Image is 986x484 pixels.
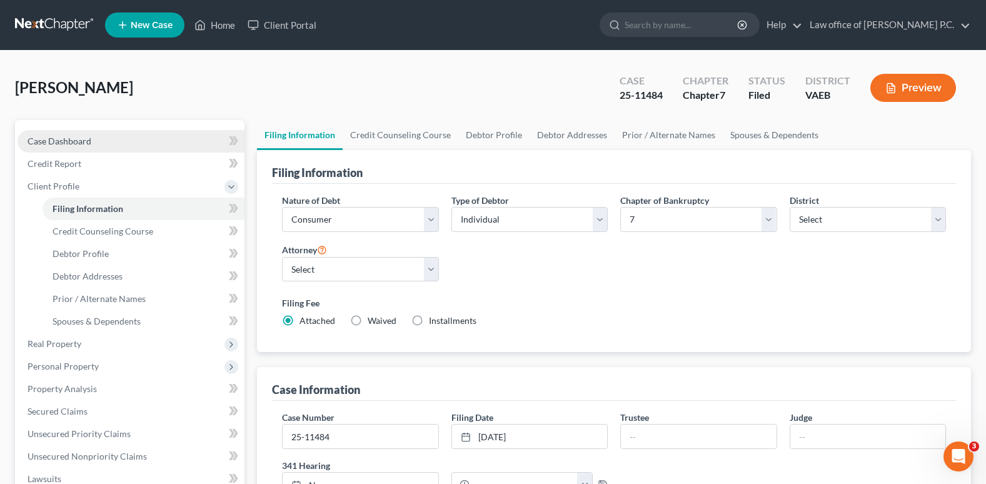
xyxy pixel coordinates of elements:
[18,400,244,423] a: Secured Claims
[748,74,785,88] div: Status
[760,14,802,36] a: Help
[683,74,728,88] div: Chapter
[969,441,979,451] span: 3
[53,248,109,259] span: Debtor Profile
[28,136,91,146] span: Case Dashboard
[28,361,99,371] span: Personal Property
[343,120,458,150] a: Credit Counseling Course
[276,459,614,472] label: 341 Hearing
[28,473,61,484] span: Lawsuits
[15,78,133,96] span: [PERSON_NAME]
[620,194,709,207] label: Chapter of Bankruptcy
[282,242,327,257] label: Attorney
[790,411,812,424] label: Judge
[530,120,615,150] a: Debtor Addresses
[720,89,725,101] span: 7
[53,203,123,214] span: Filing Information
[723,120,826,150] a: Spouses & Dependents
[282,411,335,424] label: Case Number
[805,74,850,88] div: District
[299,315,335,326] span: Attached
[790,194,819,207] label: District
[53,226,153,236] span: Credit Counseling Course
[282,194,340,207] label: Nature of Debt
[43,198,244,220] a: Filing Information
[805,88,850,103] div: VAEB
[188,14,241,36] a: Home
[451,194,509,207] label: Type of Debtor
[131,21,173,30] span: New Case
[458,120,530,150] a: Debtor Profile
[43,220,244,243] a: Credit Counseling Course
[28,158,81,169] span: Credit Report
[429,315,476,326] span: Installments
[282,296,946,310] label: Filing Fee
[803,14,970,36] a: Law office of [PERSON_NAME] P.C.
[53,293,146,304] span: Prior / Alternate Names
[241,14,323,36] a: Client Portal
[283,425,438,448] input: Enter case number...
[272,165,363,180] div: Filing Information
[43,310,244,333] a: Spouses & Dependents
[28,428,131,439] span: Unsecured Priority Claims
[43,265,244,288] a: Debtor Addresses
[18,445,244,468] a: Unsecured Nonpriority Claims
[870,74,956,102] button: Preview
[28,338,81,349] span: Real Property
[18,130,244,153] a: Case Dashboard
[943,441,973,471] iframe: Intercom live chat
[620,411,649,424] label: Trustee
[368,315,396,326] span: Waived
[615,120,723,150] a: Prior / Alternate Names
[625,13,739,36] input: Search by name...
[53,271,123,281] span: Debtor Addresses
[683,88,728,103] div: Chapter
[53,316,141,326] span: Spouses & Dependents
[257,120,343,150] a: Filing Information
[28,383,97,394] span: Property Analysis
[451,411,493,424] label: Filing Date
[620,88,663,103] div: 25-11484
[790,425,945,448] input: --
[43,243,244,265] a: Debtor Profile
[18,153,244,175] a: Credit Report
[43,288,244,310] a: Prior / Alternate Names
[28,181,79,191] span: Client Profile
[621,425,776,448] input: --
[620,74,663,88] div: Case
[272,382,360,397] div: Case Information
[748,88,785,103] div: Filed
[28,406,88,416] span: Secured Claims
[28,451,147,461] span: Unsecured Nonpriority Claims
[18,378,244,400] a: Property Analysis
[452,425,607,448] a: [DATE]
[18,423,244,445] a: Unsecured Priority Claims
